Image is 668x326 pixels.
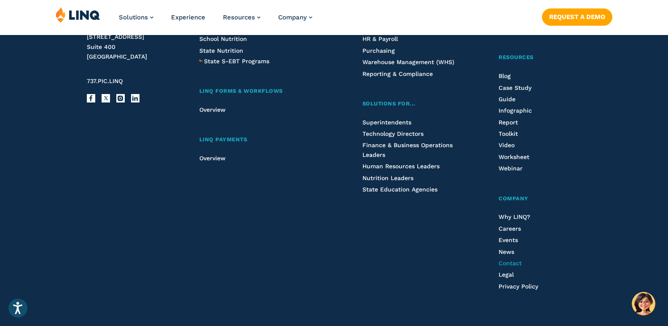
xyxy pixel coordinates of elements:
[499,96,515,102] a: Guide
[56,7,100,23] img: LINQ | K‑12 Software
[362,35,398,42] a: HR & Payroll
[499,195,528,202] span: Company
[499,283,538,290] a: Privacy Policy
[223,13,255,21] span: Resources
[119,13,153,21] a: Solutions
[362,70,433,77] a: Reporting & Compliance
[278,13,312,21] a: Company
[199,87,326,96] a: LINQ Forms & Workflows
[499,142,515,148] a: Video
[542,8,612,25] a: Request a Demo
[499,84,531,91] a: Case Study
[499,225,521,232] a: Careers
[499,107,532,114] a: Infographic
[116,94,125,102] a: Instagram
[119,7,312,35] nav: Primary Navigation
[199,155,225,162] a: Overview
[499,260,522,267] a: Contact
[499,130,518,137] a: Toolkit
[499,213,530,220] a: Why LINQ?
[199,135,326,144] a: LINQ Payments
[199,47,243,54] a: State Nutrition
[87,32,182,62] address: [STREET_ADDRESS] Suite 400 [GEOGRAPHIC_DATA]
[278,13,307,21] span: Company
[499,119,518,126] a: Report
[199,35,247,42] a: School Nutrition
[119,13,148,21] span: Solutions
[499,271,514,278] a: Legal
[199,106,225,113] a: Overview
[499,237,518,243] a: Events
[223,13,260,21] a: Resources
[499,73,511,79] a: Blog
[204,58,269,65] span: State S-EBT Programs
[499,165,523,172] a: Webinar
[362,59,454,65] a: Warehouse Management (WHS)
[362,142,453,158] a: Finance & Business Operations Leaders
[362,119,411,126] a: Superintendents
[199,88,283,94] span: LINQ Forms & Workflows
[87,78,123,84] span: 737.PIC.LINQ
[542,7,612,25] nav: Button Navigation
[362,186,437,193] a: State Education Agencies
[499,248,514,255] a: News
[499,194,581,203] a: Company
[362,175,413,181] a: Nutrition Leaders
[499,54,534,60] span: Resources
[362,163,440,170] a: Human Resources Leaders
[632,292,655,315] button: Hello, have a question? Let’s chat.
[131,94,140,102] a: LinkedIn
[102,94,110,102] a: X
[499,154,529,160] a: Worksheet
[87,94,95,102] a: Facebook
[171,13,205,21] a: Experience
[204,57,269,66] a: State S-EBT Programs
[362,130,424,137] a: Technology Directors
[499,53,581,62] a: Resources
[362,47,395,54] a: Purchasing
[199,136,247,143] span: LINQ Payments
